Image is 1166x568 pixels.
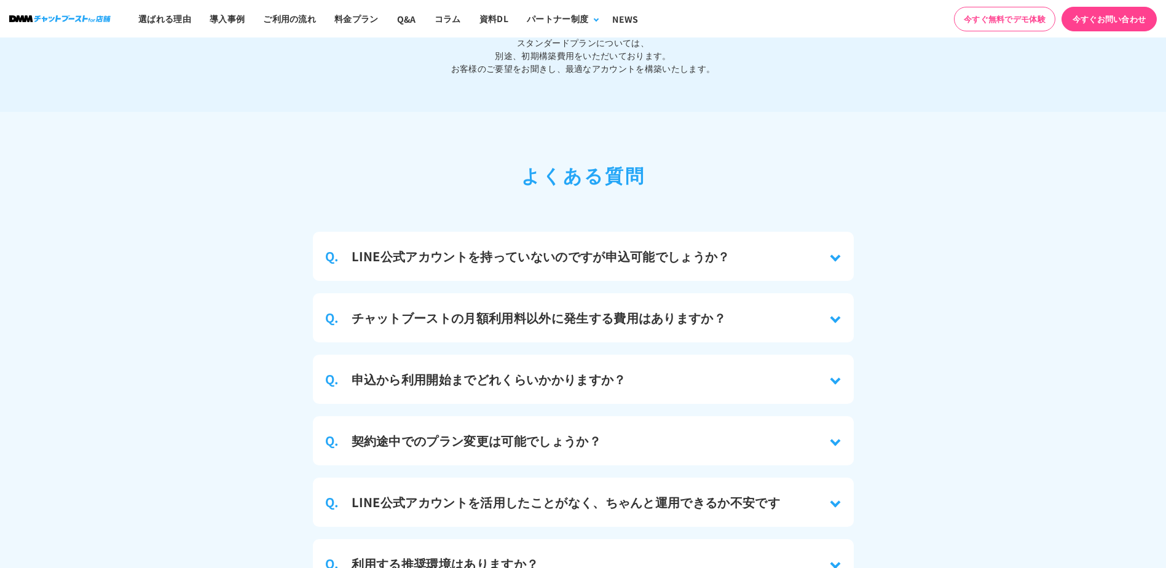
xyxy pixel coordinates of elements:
span: Q. [325,493,339,511]
div: パートナー制度 [527,12,588,25]
img: ロゴ [9,15,111,22]
h3: LINE公式アカウントを持っていないのですが申込可能でしょうか？ [352,247,730,266]
h3: 契約途中でのプラン変更は可能でしょうか？ [352,432,601,450]
h3: LINE公式アカウントを活用したことがなく、ちゃんと運用できるか不安です [352,493,781,511]
span: Q. [325,432,339,450]
h2: よくある質問 [313,161,854,189]
h3: チャットブーストの月額利用料以外に発生する費用はありますか？ [352,309,727,327]
a: 今すぐ無料でデモ体験 [954,7,1055,31]
a: 今すぐお問い合わせ [1062,7,1157,31]
span: Q. [325,370,339,389]
span: Q. [325,247,339,266]
h3: 申込から利用開始までどれくらいかかりますか？ [352,370,626,389]
span: Q. [325,309,339,327]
